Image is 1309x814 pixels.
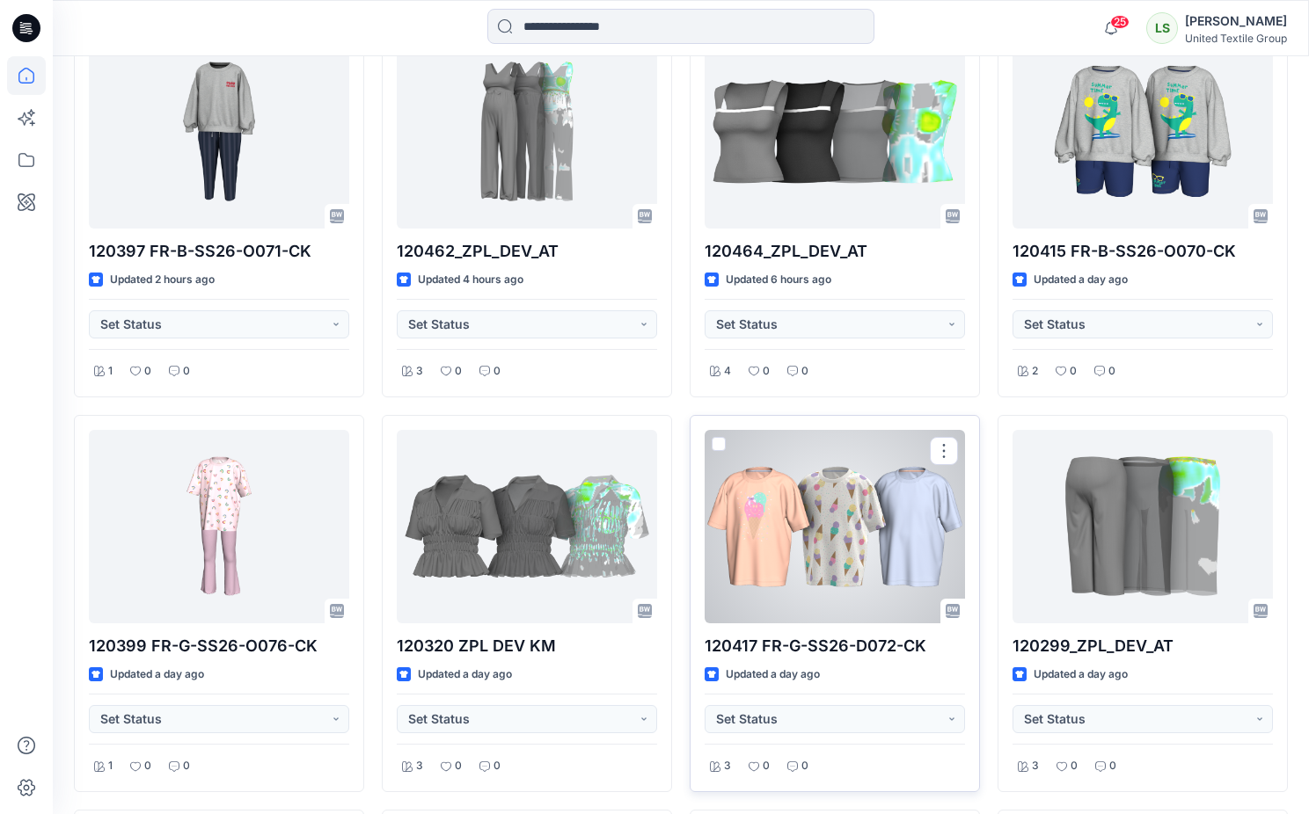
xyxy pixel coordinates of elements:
[110,271,215,289] p: Updated 2 hours ago
[763,362,770,381] p: 0
[1185,11,1287,32] div: [PERSON_NAME]
[801,757,808,775] p: 0
[416,362,423,381] p: 3
[89,430,349,623] a: 120399 FR-G-SS26-O076-CK
[494,362,501,381] p: 0
[397,430,657,623] a: 120320 ZPL DEV KM
[1032,362,1038,381] p: 2
[1110,15,1130,29] span: 25
[705,239,965,264] p: 120464_ZPL_DEV_AT
[144,757,151,775] p: 0
[726,665,820,684] p: Updated a day ago
[1013,430,1273,623] a: 120299_ZPL_DEV_AT
[418,665,512,684] p: Updated a day ago
[494,757,501,775] p: 0
[455,362,462,381] p: 0
[183,362,190,381] p: 0
[1013,634,1273,658] p: 120299_ZPL_DEV_AT
[183,757,190,775] p: 0
[418,271,523,289] p: Updated 4 hours ago
[1185,32,1287,45] div: United Textile Group
[1032,757,1039,775] p: 3
[89,239,349,264] p: 120397 FR-B-SS26-O071-CK
[724,362,731,381] p: 4
[1108,362,1115,381] p: 0
[724,757,731,775] p: 3
[1146,12,1178,44] div: LS
[726,271,831,289] p: Updated 6 hours ago
[89,35,349,229] a: 120397 FR-B-SS26-O071-CK
[397,634,657,658] p: 120320 ZPL DEV KM
[108,362,113,381] p: 1
[705,35,965,229] a: 120464_ZPL_DEV_AT
[1071,757,1078,775] p: 0
[763,757,770,775] p: 0
[1013,35,1273,229] a: 120415 FR-B-SS26-O070-CK
[705,634,965,658] p: 120417 FR-G-SS26-D072-CK
[89,634,349,658] p: 120399 FR-G-SS26-O076-CK
[455,757,462,775] p: 0
[1070,362,1077,381] p: 0
[1034,271,1128,289] p: Updated a day ago
[1109,757,1116,775] p: 0
[397,35,657,229] a: 120462_ZPL_DEV_AT
[108,757,113,775] p: 1
[801,362,808,381] p: 0
[144,362,151,381] p: 0
[705,430,965,623] a: 120417 FR-G-SS26-D072-CK
[1034,665,1128,684] p: Updated a day ago
[416,757,423,775] p: 3
[397,239,657,264] p: 120462_ZPL_DEV_AT
[1013,239,1273,264] p: 120415 FR-B-SS26-O070-CK
[110,665,204,684] p: Updated a day ago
